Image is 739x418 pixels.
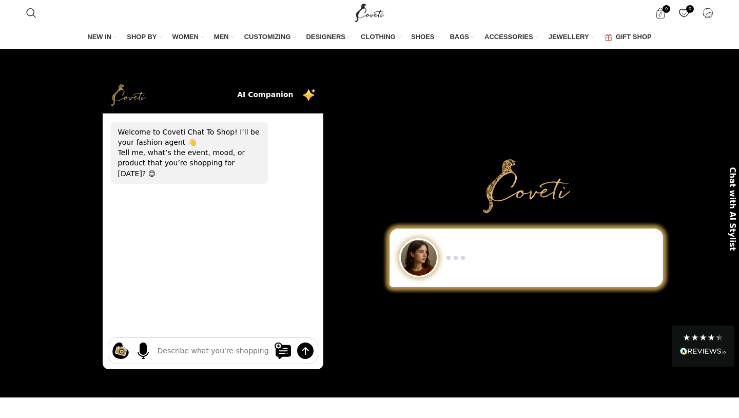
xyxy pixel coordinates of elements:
img: GiftBag [605,34,612,41]
div: 4.28 Stars [683,333,724,341]
a: ACCESSORIES [484,27,538,48]
div: My Wishlist [673,3,694,23]
img: Primary Gold [483,159,570,213]
span: DESIGNERS [306,32,345,42]
span: ACCESSORIES [484,32,533,42]
a: Search [21,3,42,23]
a: BAGS [450,27,474,48]
span: NEW IN [87,32,111,42]
span: WOMEN [172,32,199,42]
a: WOMEN [172,27,204,48]
a: MEN [214,27,234,48]
span: SHOES [411,32,435,42]
div: Main navigation [21,27,718,48]
a: SHOP BY [127,27,162,48]
a: 0 [650,3,671,23]
a: 0 [673,3,694,23]
span: 0 [686,5,694,13]
span: GIFT SHOP [616,32,652,42]
a: CUSTOMIZING [244,27,296,48]
a: CLOTHING [361,27,401,48]
span: BAGS [450,32,469,42]
div: Chat to Shop demo [382,229,670,287]
a: JEWELLERY [549,27,594,48]
div: Read All Reviews [680,346,726,359]
a: NEW IN [87,27,116,48]
span: JEWELLERY [549,32,589,42]
span: SHOP BY [127,32,157,42]
a: Site logo [353,8,387,16]
a: DESIGNERS [306,27,351,48]
a: GIFT SHOP [605,27,652,48]
span: MEN [214,32,229,42]
span: CUSTOMIZING [244,32,291,42]
img: REVIEWS.io [680,348,726,355]
span: 0 [663,5,670,13]
span: CLOTHING [361,32,396,42]
a: SHOES [411,27,440,48]
div: Read All Reviews [672,326,734,367]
